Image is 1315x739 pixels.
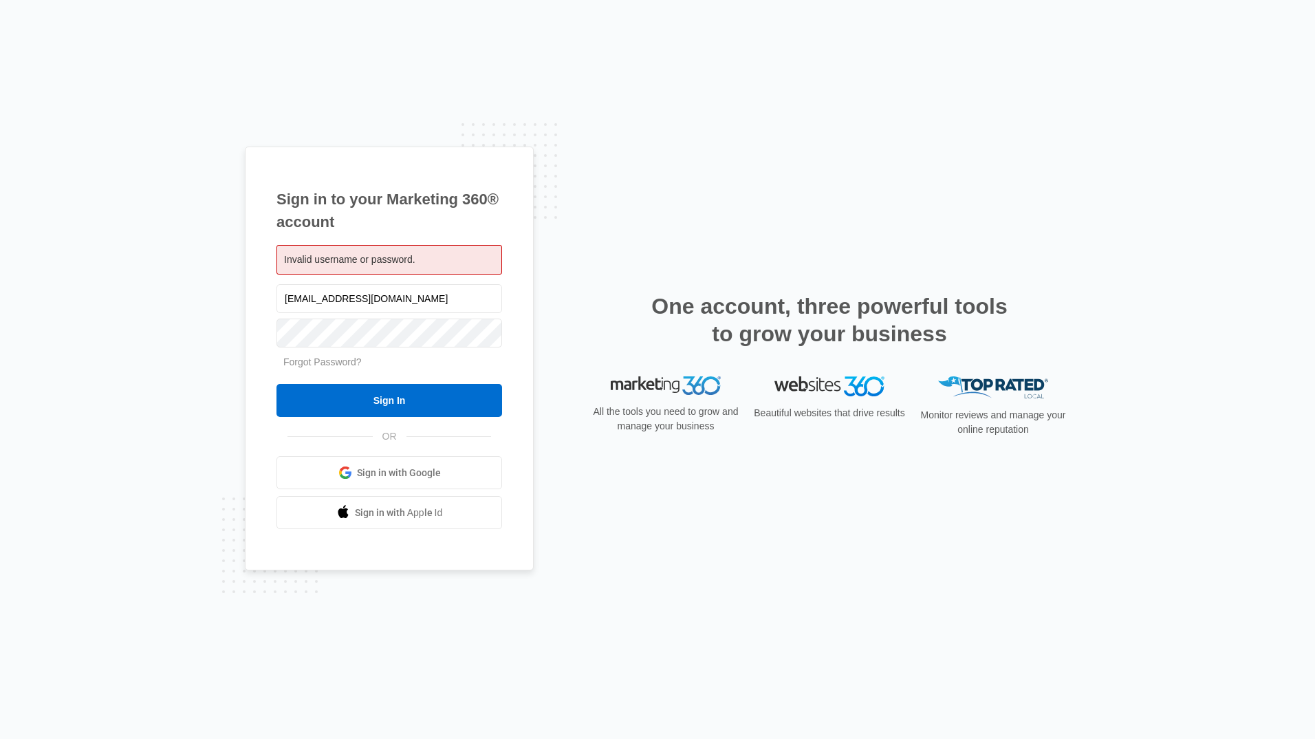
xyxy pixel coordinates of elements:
span: Sign in with Apple Id [355,506,443,520]
a: Sign in with Google [276,456,502,489]
p: Beautiful websites that drive results [752,406,906,420]
input: Sign In [276,384,502,417]
img: Marketing 360 [611,376,721,396]
a: Sign in with Apple Id [276,496,502,529]
span: OR [373,429,406,444]
h2: One account, three powerful tools to grow your business [647,292,1012,347]
h1: Sign in to your Marketing 360® account [276,188,502,233]
p: All the tools you need to grow and manage your business [589,405,743,433]
img: Top Rated Local [938,376,1048,399]
input: Email [276,284,502,313]
span: Sign in with Google [357,466,441,480]
img: Websites 360 [774,376,884,396]
p: Monitor reviews and manage your online reputation [916,408,1070,437]
span: Invalid username or password. [284,254,415,265]
a: Forgot Password? [283,356,362,367]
